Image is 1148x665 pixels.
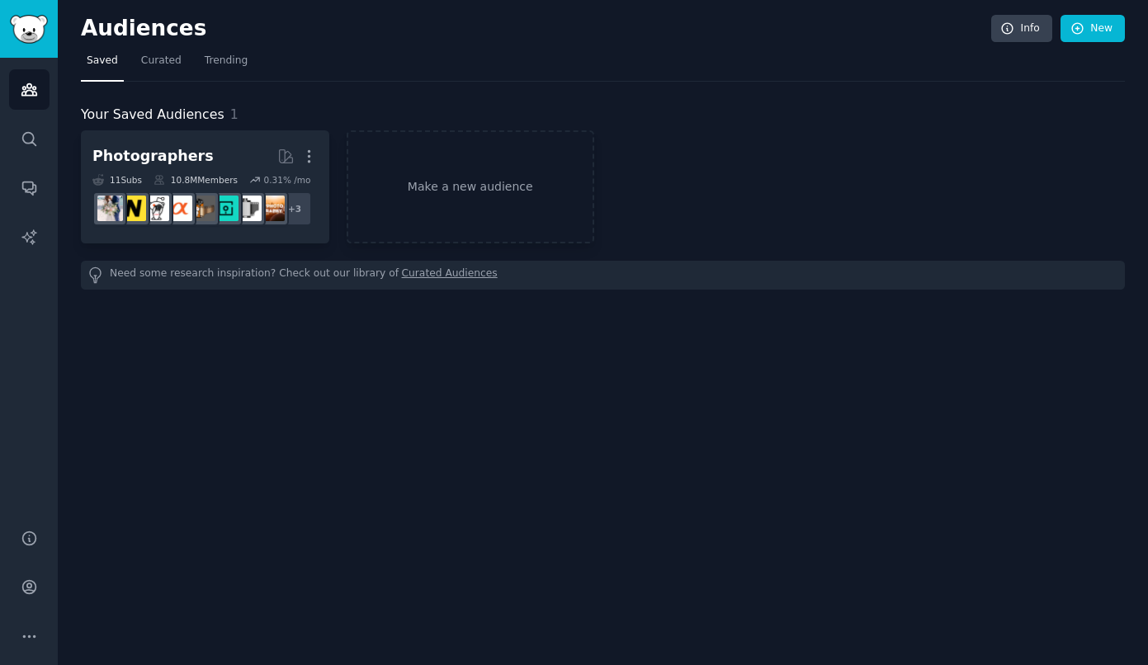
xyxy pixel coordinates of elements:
[402,266,498,284] a: Curated Audiences
[230,106,239,122] span: 1
[1061,15,1125,43] a: New
[92,146,214,167] div: Photographers
[10,15,48,44] img: GummySearch logo
[277,191,312,226] div: + 3
[205,54,248,68] span: Trending
[167,196,192,221] img: SonyAlpha
[144,196,169,221] img: canon
[991,15,1052,43] a: Info
[120,196,146,221] img: Nikon
[259,196,285,221] img: photography
[87,54,118,68] span: Saved
[154,174,238,186] div: 10.8M Members
[190,196,215,221] img: AnalogCommunity
[213,196,239,221] img: streetphotography
[263,174,310,186] div: 0.31 % /mo
[81,261,1125,290] div: Need some research inspiration? Check out our library of
[236,196,262,221] img: analog
[81,130,329,243] a: Photographers11Subs10.8MMembers0.31% /mo+3photographyanalogstreetphotographyAnalogCommunitySonyAl...
[97,196,123,221] img: WeddingPhotography
[135,48,187,82] a: Curated
[81,105,224,125] span: Your Saved Audiences
[141,54,182,68] span: Curated
[199,48,253,82] a: Trending
[81,48,124,82] a: Saved
[92,174,142,186] div: 11 Sub s
[81,16,991,42] h2: Audiences
[347,130,595,243] a: Make a new audience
